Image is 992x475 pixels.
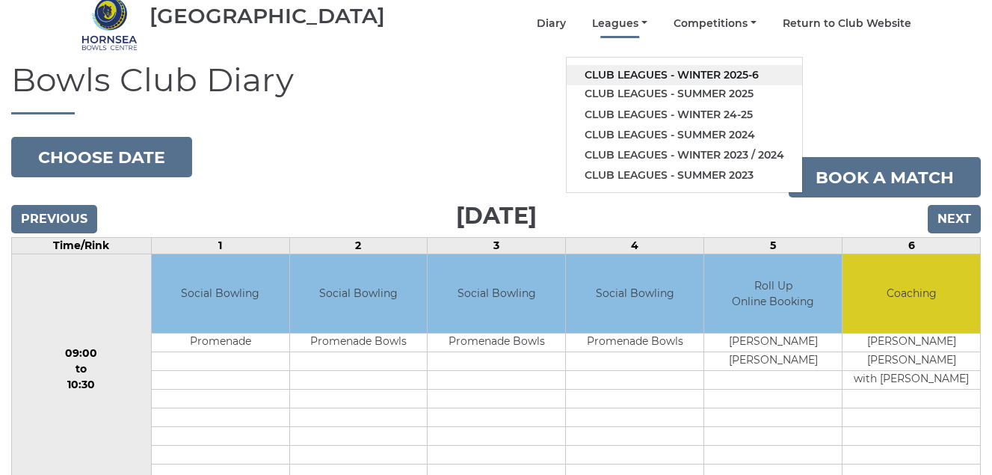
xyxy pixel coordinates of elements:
td: 5 [704,238,842,254]
td: 2 [289,238,428,254]
a: Club leagues - Summer 2023 [567,165,802,186]
a: Competitions [674,16,757,31]
input: Next [928,205,981,233]
td: Promenade [152,333,289,352]
td: Social Bowling [428,254,565,333]
td: with [PERSON_NAME] [842,370,980,389]
td: Promenade Bowls [290,333,428,352]
a: Diary [537,16,566,31]
a: Club leagues - Winter 2025-6 [567,65,802,85]
a: Club leagues - Summer 2024 [567,125,802,145]
ul: Leagues [566,57,803,193]
td: 4 [566,238,704,254]
td: Roll Up Online Booking [704,254,842,333]
td: 3 [428,238,566,254]
a: Club leagues - Winter 2023 / 2024 [567,145,802,165]
td: [PERSON_NAME] [842,333,980,352]
input: Previous [11,205,97,233]
a: Club leagues - Summer 2025 [567,84,802,104]
a: Return to Club Website [783,16,911,31]
a: Leagues [592,16,647,31]
div: [GEOGRAPHIC_DATA] [150,4,385,28]
td: Coaching [842,254,980,333]
td: Social Bowling [152,254,289,333]
h1: Bowls Club Diary [11,61,981,114]
button: Choose date [11,137,192,177]
a: Book a match [789,157,981,197]
td: [PERSON_NAME] [704,333,842,352]
td: Promenade Bowls [428,333,565,352]
td: Promenade Bowls [566,333,703,352]
td: 1 [151,238,289,254]
td: [PERSON_NAME] [842,352,980,370]
a: Club leagues - Winter 24-25 [567,105,802,125]
td: 6 [842,238,981,254]
td: Social Bowling [566,254,703,333]
td: [PERSON_NAME] [704,352,842,370]
td: Time/Rink [12,238,152,254]
td: Social Bowling [290,254,428,333]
